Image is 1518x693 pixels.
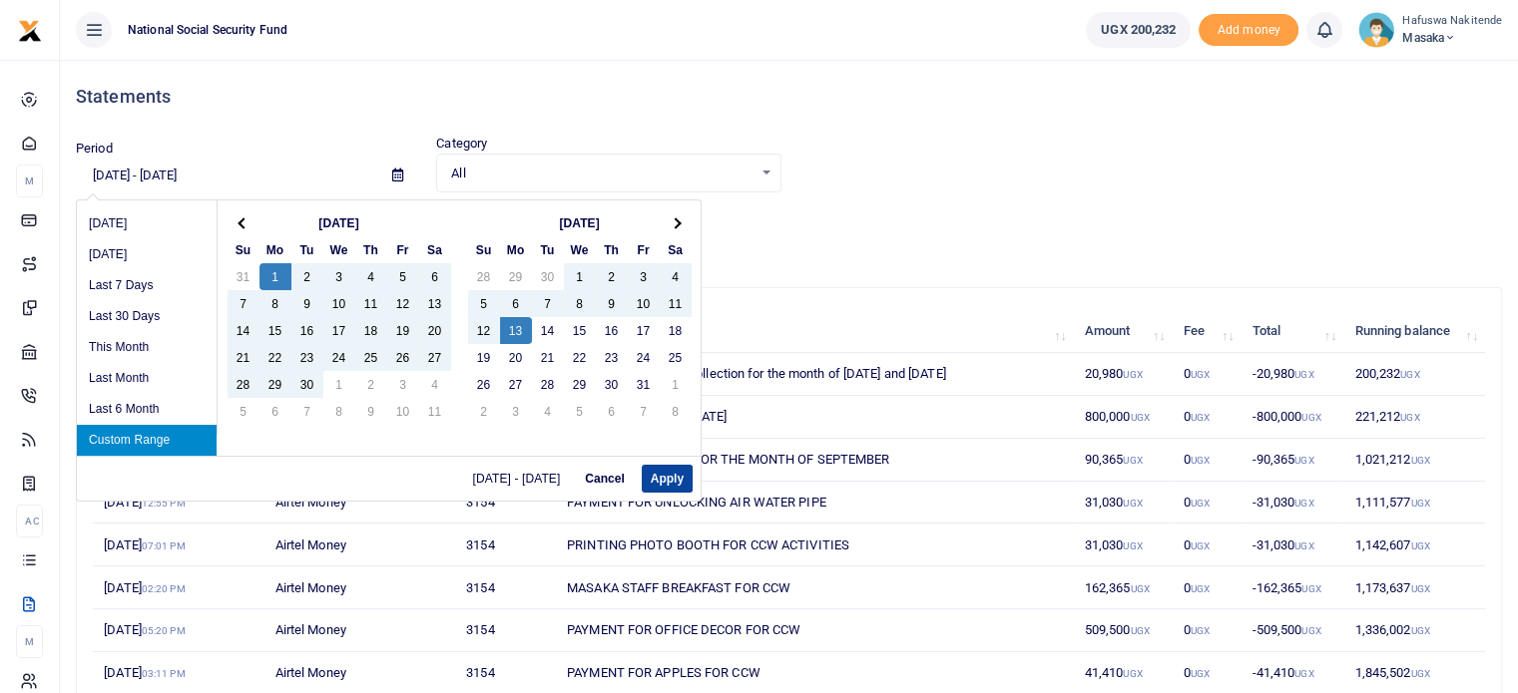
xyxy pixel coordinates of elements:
[77,394,217,425] li: Last 6 Month
[355,290,387,317] td: 11
[77,363,217,394] li: Last Month
[16,625,43,658] li: M
[1294,540,1313,551] small: UGX
[576,465,633,493] button: Cancel
[532,344,564,371] td: 21
[1073,396,1172,439] td: 800,000
[387,371,419,398] td: 3
[1402,13,1502,30] small: Hafuswa Nakitende
[1172,439,1241,482] td: 0
[455,566,556,609] td: 3154
[1241,609,1343,652] td: -509,500
[628,398,660,425] td: 7
[1410,583,1429,594] small: UGX
[1191,540,1210,551] small: UGX
[1130,583,1149,594] small: UGX
[1241,310,1343,353] th: Total: activate to sort column ascending
[1130,412,1149,423] small: UGX
[18,19,42,43] img: logo-small
[259,317,291,344] td: 15
[642,465,693,493] button: Apply
[419,236,451,263] th: Sa
[1172,396,1241,439] td: 0
[532,371,564,398] td: 28
[1073,609,1172,652] td: 509,500
[596,236,628,263] th: Th
[355,371,387,398] td: 2
[77,239,217,270] li: [DATE]
[500,398,532,425] td: 3
[564,344,596,371] td: 22
[564,236,596,263] th: We
[1343,439,1485,482] td: 1,021,212
[387,290,419,317] td: 12
[1301,625,1320,636] small: UGX
[1073,310,1172,353] th: Amount: activate to sort column ascending
[660,290,692,317] td: 11
[1294,455,1313,466] small: UGX
[500,344,532,371] td: 20
[1400,369,1419,380] small: UGX
[1410,625,1429,636] small: UGX
[323,317,355,344] td: 17
[564,290,596,317] td: 8
[323,290,355,317] td: 10
[532,290,564,317] td: 7
[628,290,660,317] td: 10
[419,263,451,290] td: 6
[660,317,692,344] td: 18
[1301,412,1320,423] small: UGX
[387,236,419,263] th: Fr
[16,505,43,537] li: Ac
[1241,482,1343,524] td: -31,030
[259,344,291,371] td: 22
[387,398,419,425] td: 10
[259,371,291,398] td: 29
[660,236,692,263] th: Sa
[660,398,692,425] td: 8
[77,270,217,301] li: Last 7 Days
[263,566,455,609] td: Airtel Money
[1402,29,1502,47] span: Masaka
[455,523,556,566] td: 3154
[259,398,291,425] td: 6
[596,317,628,344] td: 16
[323,263,355,290] td: 3
[596,398,628,425] td: 6
[323,371,355,398] td: 1
[1410,668,1429,679] small: UGX
[1191,498,1210,509] small: UGX
[468,344,500,371] td: 19
[291,344,323,371] td: 23
[291,317,323,344] td: 16
[1123,668,1142,679] small: UGX
[263,482,455,524] td: Airtel Money
[1294,498,1313,509] small: UGX
[228,317,259,344] td: 14
[468,290,500,317] td: 5
[387,317,419,344] td: 19
[628,263,660,290] td: 3
[387,263,419,290] td: 5
[120,21,295,39] span: National Social Security Fund
[660,344,692,371] td: 25
[1191,369,1210,380] small: UGX
[1172,482,1241,524] td: 0
[419,290,451,317] td: 13
[1191,668,1210,679] small: UGX
[468,317,500,344] td: 12
[263,609,455,652] td: Airtel Money
[455,482,556,524] td: 3154
[228,371,259,398] td: 28
[436,134,487,154] label: Category
[1101,20,1176,40] span: UGX 200,232
[564,371,596,398] td: 29
[1358,12,1502,48] a: profile-user Hafuswa Nakitende Masaka
[1400,412,1419,423] small: UGX
[355,236,387,263] th: Th
[1358,12,1394,48] img: profile-user
[468,371,500,398] td: 26
[228,290,259,317] td: 7
[323,236,355,263] th: We
[500,209,660,236] th: [DATE]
